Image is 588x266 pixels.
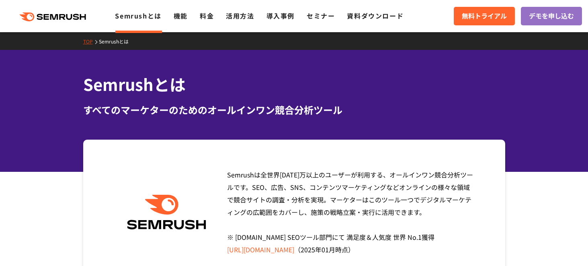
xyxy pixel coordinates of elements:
span: Semrushは全世界[DATE]万以上のユーザーが利用する、オールインワン競合分析ツールです。SEO、広告、SNS、コンテンツマーケティングなどオンラインの様々な領域で競合サイトの調査・分析を... [227,170,473,254]
a: セミナー [307,11,335,21]
a: 活用方法 [226,11,254,21]
a: Semrushとは [99,38,135,45]
a: 無料トライアル [454,7,515,25]
span: 無料トライアル [462,11,507,21]
a: [URL][DOMAIN_NAME] [227,245,294,254]
a: Semrushとは [115,11,161,21]
a: 料金 [200,11,214,21]
a: デモを申し込む [521,7,582,25]
div: すべてのマーケターのためのオールインワン競合分析ツール [83,103,505,117]
a: 導入事例 [266,11,295,21]
img: Semrush [123,195,210,230]
a: 資料ダウンロード [347,11,404,21]
a: TOP [83,38,99,45]
a: 機能 [174,11,188,21]
h1: Semrushとは [83,72,505,96]
span: デモを申し込む [529,11,574,21]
